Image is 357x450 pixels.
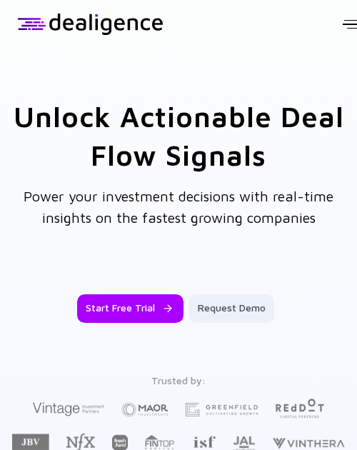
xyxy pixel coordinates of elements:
[6,97,351,174] h1: Unlock Actionable Deal Flow Signals
[24,188,333,226] span: Power your investment decisions with real-time insights on the fastest growing companies
[121,398,169,421] img: Maor Investments
[192,435,216,448] img: Israel Secondary Fund
[145,434,175,450] img: FINTOP Capital
[77,296,183,321] div: Start Free Trial
[189,294,274,323] button: Request Demo
[189,296,274,321] div: Request Demo
[186,403,258,416] img: Greenfield Partners
[77,294,183,323] button: Start Free Trial
[6,374,351,386] div: Trusted by:
[33,401,104,417] img: Vintage Investment Partners
[275,396,325,419] img: Red Dot Capital Partners
[272,436,345,450] img: Vinthera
